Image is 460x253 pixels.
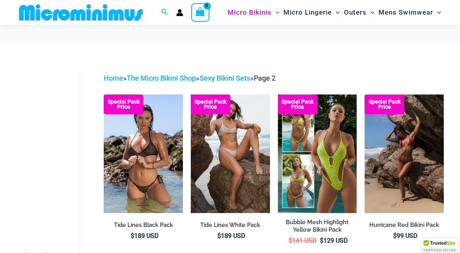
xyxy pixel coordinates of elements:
a: Micro BikinisMenu ToggleMenu Toggle [226,2,281,23]
a: Search icon link [161,8,168,17]
bdi: 129 USD [320,237,348,244]
a: OutersMenu ToggleMenu Toggle [342,2,376,23]
span: Mens Swimwear [378,2,433,23]
a: Bubble Mesh Highlight Yellow Bikini Pack [278,219,357,236]
a: Hurricane Red Bikini Pack [365,221,444,232]
a: View Shopping Cart, empty [191,3,209,21]
h2: Tide Lines White Pack [191,221,270,229]
a: Account icon link [176,9,183,16]
span: Page 2 [254,74,276,82]
bdi: 189 USD [131,232,158,240]
a: Tide Lines White Pack [191,221,270,232]
span: Micro Bikinis [228,2,272,23]
bdi: 141 USD [289,237,316,244]
span: $ [289,237,292,244]
a: Tide Lines Black Pack [104,221,183,232]
a: Mens SwimwearMenu ToggleMenu Toggle [376,2,443,23]
img: MM SHOP LOGO FLAT [16,4,146,21]
bdi: 99 USD [393,232,417,240]
span: $ [320,237,323,244]
span: Outers [344,2,367,23]
a: The Micro Bikini Shop [127,74,196,82]
a: Hurricane Red 3277 Tri Top 4277 Thong Bottom 05 Hurricane Red 3277 Tri Top 4277 Thong Bottom 06Hu... [365,94,444,213]
b: Special Pack Price [365,99,404,110]
h2: Hurricane Red Bikini Pack [365,221,444,229]
img: Tide Lines White 350 Halter Top 470 Thong 05 [191,94,270,213]
h2: Bubble Mesh Highlight Yellow Bikini Pack [278,219,357,233]
img: Tide Lines Black 350 Halter Top 470 Thong 04 [104,94,183,213]
span: Menu Toggle [433,2,441,23]
a: Sexy Bikini Sets [200,74,250,82]
span: Menu Toggle [367,2,374,23]
a: Home [104,74,123,82]
b: Special Pack Price [104,99,143,110]
img: Bubble Mesh Ultimate (3) [278,94,357,213]
span: Menu Toggle [272,2,279,23]
a: Tide Lines Black 350 Halter Top 470 Thong 04 Tide Lines Black 350 Halter Top 470 Thong 03Tide Lin... [104,94,183,213]
span: Menu Toggle [332,2,340,23]
a: Bubble Mesh Ultimate (3) Bubble Mesh Highlight Yellow 309 Tri Top 469 Thong 05Bubble Mesh Highlig... [278,94,357,213]
div: TrustedSite Certified [422,238,458,253]
iframe: TrustedSite Certified [20,66,91,224]
nav: Site Navigation [224,1,444,24]
span: $ [393,232,397,240]
b: Special Pack Price [278,99,317,110]
span: Micro Lingerie [283,2,332,23]
h2: Tide Lines Black Pack [104,221,183,229]
span: $ [131,232,134,240]
a: Tide Lines White 350 Halter Top 470 Thong 05 Tide Lines White 350 Halter Top 470 Thong 03Tide Lin... [191,94,270,213]
b: Special Pack Price [191,99,230,110]
a: Micro LingerieMenu ToggleMenu Toggle [281,2,342,23]
span: $ [217,232,221,240]
bdi: 189 USD [217,232,245,240]
img: Hurricane Red 3277 Tri Top 4277 Thong Bottom 05 [365,94,444,213]
span: » » » [104,74,276,82]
